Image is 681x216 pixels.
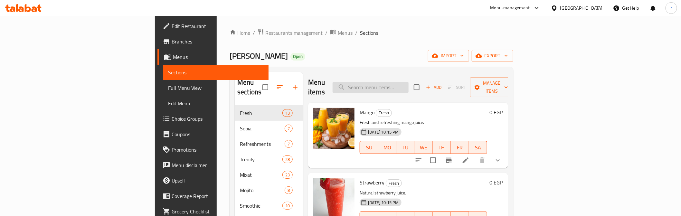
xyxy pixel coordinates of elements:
div: items [285,186,293,194]
span: Menu disclaimer [172,161,263,169]
span: Select section [410,80,423,94]
span: Select all sections [259,80,272,94]
span: Fresh [240,109,282,117]
span: [DATE] 10:15 PM [365,129,401,135]
div: items [282,109,293,117]
span: 7 [285,126,292,132]
span: 23 [283,172,292,178]
span: 28 [283,156,292,163]
span: TU [399,143,412,152]
a: Menu disclaimer [157,157,269,173]
span: import [433,52,464,60]
button: SU [360,141,378,154]
span: Sections [360,29,378,37]
div: items [282,202,293,210]
button: Manage items [470,77,513,97]
a: Upsell [157,173,269,188]
button: sort-choices [411,153,426,168]
div: Refreshments7 [235,136,303,152]
span: 7 [285,141,292,147]
li: / [355,29,357,37]
a: Restaurants management [258,29,323,37]
span: SU [363,143,375,152]
span: Choice Groups [172,115,263,123]
span: FR [453,143,466,152]
span: Fresh [376,109,392,117]
span: Grocery Checklist [172,208,263,215]
span: Menus [173,53,263,61]
span: Coupons [172,130,263,138]
span: Select to update [426,154,440,167]
div: items [285,125,293,132]
button: delete [475,153,490,168]
span: Mojito [240,186,285,194]
button: FR [451,141,469,154]
span: Branches [172,38,263,45]
div: Sobia7 [235,121,303,136]
span: Sobia [240,125,285,132]
button: MO [378,141,396,154]
span: Strawberry [360,178,384,187]
a: Choice Groups [157,111,269,127]
div: Fresh [386,179,402,187]
svg: Show Choices [494,156,502,164]
div: items [285,140,293,148]
span: 8 [285,187,292,193]
div: Menu-management [490,4,530,12]
a: Edit Restaurant [157,18,269,34]
span: Mango [360,108,374,117]
button: show more [490,153,506,168]
button: SA [469,141,487,154]
div: Refreshments [240,140,285,148]
span: export [477,52,508,60]
span: Edit Restaurant [172,22,263,30]
div: Smoothie10 [235,198,303,213]
span: Add [425,84,442,91]
div: Mojito8 [235,183,303,198]
span: Open [290,54,305,59]
div: items [282,171,293,179]
span: Full Menu View [168,84,263,92]
span: Promotions [172,146,263,154]
span: Add item [423,82,444,92]
div: Trendy28 [235,152,303,167]
span: TH [435,143,448,152]
button: TH [433,141,451,154]
span: Menus [338,29,353,37]
li: / [325,29,327,37]
a: Edit menu item [462,156,469,164]
div: Fresh13 [235,105,303,121]
p: Natural strawberry juice. [360,189,487,197]
h6: 0 EGP [490,108,503,117]
h2: Menu items [308,78,325,97]
span: Trendy [240,155,282,163]
span: r [670,5,672,12]
button: WE [414,141,432,154]
button: TU [396,141,414,154]
span: Manage items [475,79,508,95]
span: Sort sections [272,80,288,95]
div: items [282,155,293,163]
div: Smoothie [240,202,282,210]
button: import [428,50,469,62]
span: 10 [283,203,292,209]
span: MO [381,143,394,152]
div: Mixat23 [235,167,303,183]
span: WE [417,143,430,152]
p: Fresh and refreshing mango juice. [360,118,487,127]
button: Add section [288,80,303,95]
a: Edit Menu [163,96,269,111]
a: Coverage Report [157,188,269,204]
div: Open [290,53,305,61]
nav: breadcrumb [230,29,513,37]
button: export [472,50,513,62]
a: Coupons [157,127,269,142]
a: Menus [330,29,353,37]
span: Upsell [172,177,263,184]
span: Edit Menu [168,99,263,107]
